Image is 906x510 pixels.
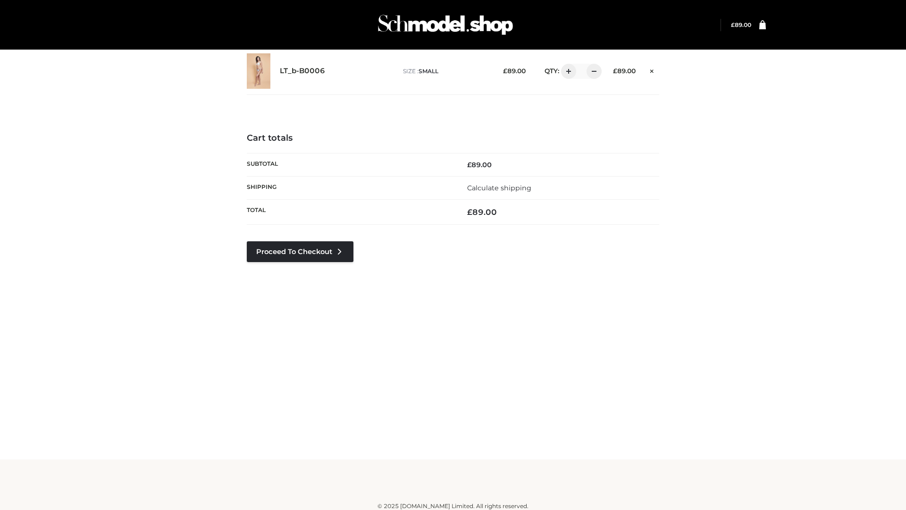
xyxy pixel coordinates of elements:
bdi: 89.00 [467,161,492,169]
img: Schmodel Admin 964 [375,6,516,43]
a: Proceed to Checkout [247,241,353,262]
th: Total [247,200,453,225]
bdi: 89.00 [503,67,526,75]
a: Calculate shipping [467,184,531,192]
h4: Cart totals [247,133,659,144]
span: £ [467,207,472,217]
p: size : [403,67,488,76]
span: £ [613,67,617,75]
a: Remove this item [645,64,659,76]
div: QTY: [535,64,598,79]
th: Subtotal [247,153,453,176]
bdi: 89.00 [731,21,751,28]
bdi: 89.00 [467,207,497,217]
th: Shipping [247,176,453,199]
bdi: 89.00 [613,67,636,75]
a: £89.00 [731,21,751,28]
span: SMALL [419,68,438,75]
span: £ [467,161,471,169]
span: £ [731,21,735,28]
a: LT_b-B0006 [280,67,325,76]
span: £ [503,67,507,75]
